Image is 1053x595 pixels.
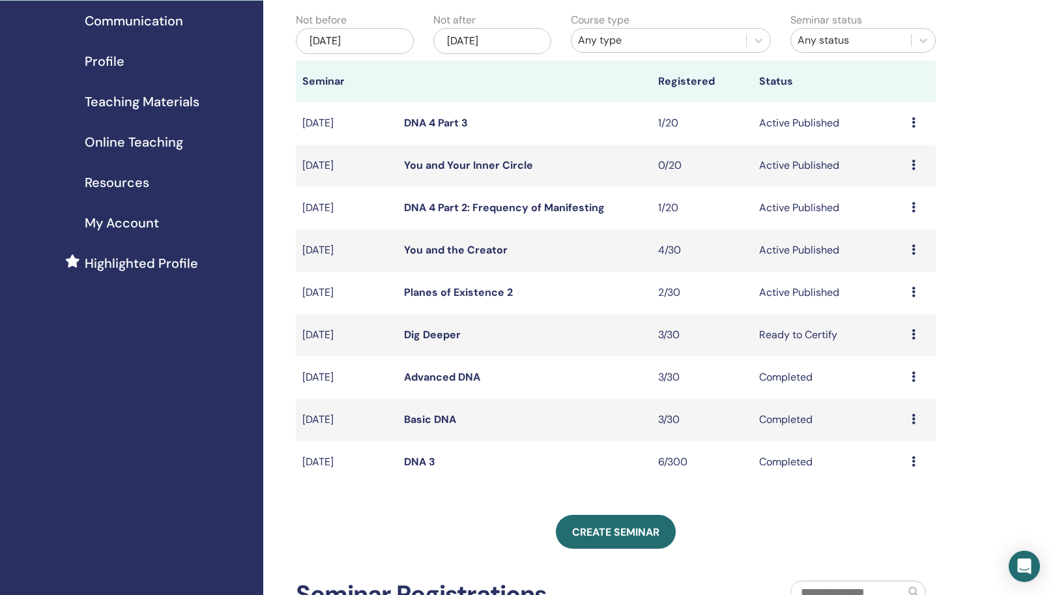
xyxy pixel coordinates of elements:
label: Not after [433,12,476,28]
td: 4/30 [652,229,753,272]
td: 1/20 [652,187,753,229]
td: [DATE] [296,272,397,314]
td: [DATE] [296,102,397,145]
td: 0/20 [652,145,753,187]
div: Any type [578,33,740,48]
td: 3/30 [652,314,753,356]
span: Resources [85,173,149,192]
td: Ready to Certify [753,314,905,356]
td: [DATE] [296,356,397,399]
a: DNA 4 Part 2: Frequency of Manifesting [404,201,605,214]
th: Seminar [296,61,397,102]
label: Not before [296,12,347,28]
div: [DATE] [296,28,414,54]
td: Active Published [753,187,905,229]
td: Active Published [753,102,905,145]
a: Basic DNA [404,413,456,426]
div: [DATE] [433,28,551,54]
td: Active Published [753,229,905,272]
label: Course type [571,12,629,28]
td: [DATE] [296,399,397,441]
td: 6/300 [652,441,753,484]
td: Completed [753,441,905,484]
a: Advanced DNA [404,370,480,384]
th: Status [753,61,905,102]
td: [DATE] [296,441,397,484]
td: [DATE] [296,229,397,272]
td: Completed [753,356,905,399]
td: 3/30 [652,399,753,441]
span: Create seminar [572,525,659,539]
div: Any status [798,33,904,48]
span: My Account [85,213,159,233]
label: Seminar status [790,12,862,28]
a: Create seminar [556,515,676,549]
a: You and the Creator [404,243,508,257]
span: Teaching Materials [85,92,199,111]
td: 2/30 [652,272,753,314]
a: DNA 4 Part 3 [404,116,468,130]
a: Planes of Existence 2 [404,285,513,299]
span: Profile [85,51,124,71]
div: Open Intercom Messenger [1009,551,1040,582]
a: Dig Deeper [404,328,461,341]
span: Communication [85,11,183,31]
td: [DATE] [296,314,397,356]
span: Online Teaching [85,132,183,152]
td: Active Published [753,272,905,314]
th: Registered [652,61,753,102]
td: Active Published [753,145,905,187]
a: DNA 3 [404,455,435,469]
td: [DATE] [296,145,397,187]
a: You and Your Inner Circle [404,158,533,172]
span: Highlighted Profile [85,254,198,273]
td: Completed [753,399,905,441]
td: [DATE] [296,187,397,229]
td: 1/20 [652,102,753,145]
td: 3/30 [652,356,753,399]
